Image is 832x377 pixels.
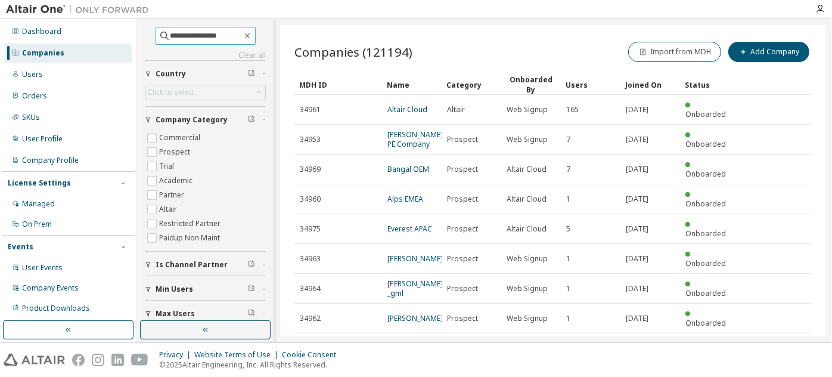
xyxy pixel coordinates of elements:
span: Companies (121194) [294,44,412,60]
span: Prospect [447,135,478,144]
img: facebook.svg [72,354,85,366]
img: linkedin.svg [111,354,124,366]
label: Commercial [159,131,203,145]
div: Events [8,242,33,252]
button: Import from MDH [628,42,721,62]
span: Onboarded [685,318,726,328]
span: Max Users [156,309,195,319]
span: [DATE] [626,194,648,204]
img: instagram.svg [92,354,104,366]
div: Companies [22,48,64,58]
div: Dashboard [22,27,61,36]
span: 1 [566,254,570,264]
span: 34962 [300,314,321,323]
span: Onboarded [685,199,726,209]
button: Min Users [145,276,266,302]
div: Status [685,75,735,94]
div: Privacy [159,350,194,360]
button: Max Users [145,301,266,327]
span: Prospect [447,284,478,293]
span: Web Signup [507,314,548,323]
a: Everest APAC [387,224,432,234]
div: Click to select [148,88,194,97]
span: [DATE] [626,224,648,234]
a: Altair Cloud [387,104,427,115]
span: Is Channel Partner [156,260,228,270]
div: Click to select [145,85,265,100]
span: 34960 [300,194,321,204]
span: Web Signup [507,135,548,144]
div: Website Terms of Use [194,350,282,360]
img: altair_logo.svg [4,354,65,366]
div: Company Profile [22,156,79,165]
img: youtube.svg [131,354,148,366]
span: Country [156,69,186,79]
span: Prospect [447,314,478,323]
a: [PERSON_NAME] PE Company [387,129,443,149]
span: Min Users [156,285,193,294]
span: Altair Cloud [507,165,547,174]
span: [DATE] [626,105,648,115]
a: Clear all [145,51,266,60]
img: Altair One [6,4,155,16]
span: Clear filter [248,260,255,270]
span: Clear filter [248,115,255,125]
a: [PERSON_NAME] [387,313,443,323]
span: 1 [566,284,570,293]
span: 165 [566,105,579,115]
button: Country [145,61,266,87]
span: 34975 [300,224,321,234]
span: 34963 [300,254,321,264]
div: Joined On [625,75,675,94]
span: Onboarded [685,109,726,119]
label: Partner [159,188,187,202]
div: SKUs [22,113,40,122]
span: 7 [566,135,570,144]
div: Onboarded By [506,75,556,95]
div: Category [446,75,496,94]
button: Company Category [145,107,266,133]
span: [DATE] [626,314,648,323]
span: 34953 [300,135,321,144]
span: Onboarded [685,139,726,149]
span: [DATE] [626,165,648,174]
label: Paidup Non Maint [159,231,222,245]
span: Altair Cloud [507,224,547,234]
span: [DATE] [626,284,648,293]
div: Users [566,75,616,94]
span: Clear filter [248,309,255,319]
div: Company Events [22,283,79,293]
div: User Profile [22,134,63,144]
div: On Prem [22,220,52,229]
span: Prospect [447,194,478,204]
div: Product Downloads [22,304,90,313]
span: [DATE] [626,254,648,264]
a: [PERSON_NAME] _gml [387,279,443,298]
span: Onboarded [685,258,726,268]
div: Name [387,75,437,94]
span: 34961 [300,105,321,115]
button: Is Channel Partner [145,252,266,278]
span: [DATE] [626,135,648,144]
span: 1 [566,314,570,323]
span: Prospect [447,254,478,264]
span: 1 [566,194,570,204]
div: Orders [22,91,47,101]
span: Onboarded [685,169,726,179]
label: Academic [159,174,195,188]
label: Prospect [159,145,193,159]
span: Clear filter [248,285,255,294]
span: 7 [566,165,570,174]
a: Bangal OEM [387,164,429,174]
span: Altair Cloud [507,194,547,204]
label: Trial [159,159,176,174]
div: Managed [22,199,55,209]
span: 5 [566,224,570,234]
span: Onboarded [685,228,726,239]
a: Alps EMEA [387,194,423,204]
button: Add Company [728,42,809,62]
span: Clear filter [248,69,255,79]
p: © 2025 Altair Engineering, Inc. All Rights Reserved. [159,360,343,370]
span: Altair [447,105,465,115]
span: Web Signup [507,105,548,115]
